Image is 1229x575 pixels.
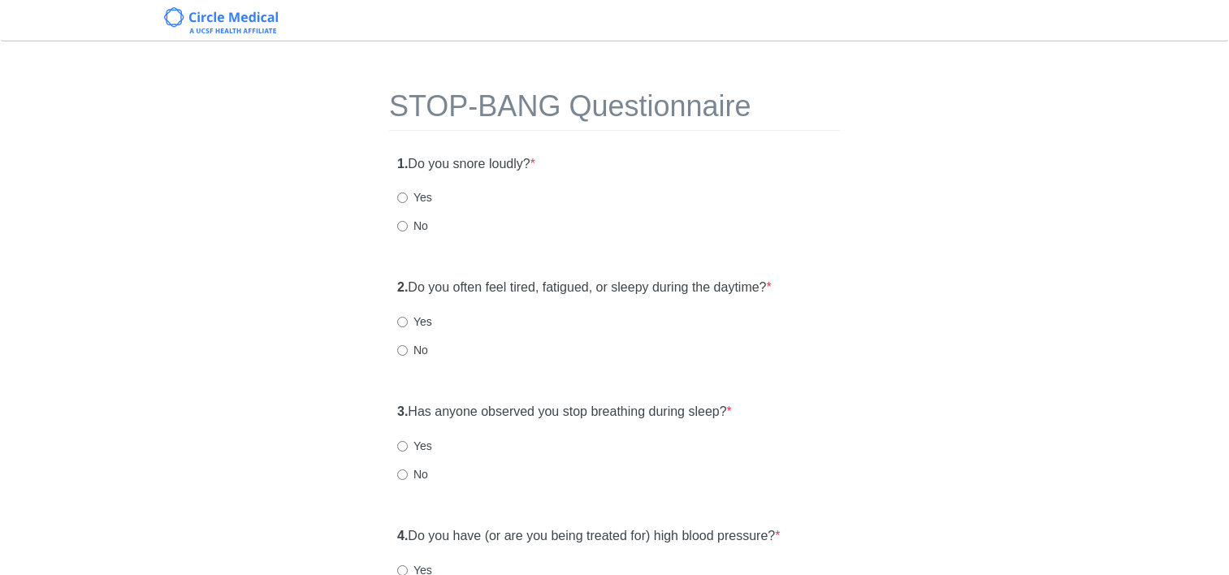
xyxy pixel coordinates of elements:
[397,218,428,234] label: No
[397,280,408,294] strong: 2.
[397,527,780,546] label: Do you have (or are you being treated for) high blood pressure?
[397,221,408,231] input: No
[397,404,408,418] strong: 3.
[397,438,432,454] label: Yes
[397,155,535,174] label: Do you snore loudly?
[397,403,732,422] label: Has anyone observed you stop breathing during sleep?
[397,279,772,297] label: Do you often feel tired, fatigued, or sleepy during the daytime?
[389,90,840,131] h1: STOP-BANG Questionnaire
[397,317,408,327] input: Yes
[397,157,408,171] strong: 1.
[397,441,408,452] input: Yes
[397,345,408,356] input: No
[397,342,428,358] label: No
[397,469,408,480] input: No
[397,189,432,205] label: Yes
[397,192,408,203] input: Yes
[397,313,432,330] label: Yes
[397,529,408,543] strong: 4.
[164,7,279,33] img: Circle Medical Logo
[397,466,428,482] label: No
